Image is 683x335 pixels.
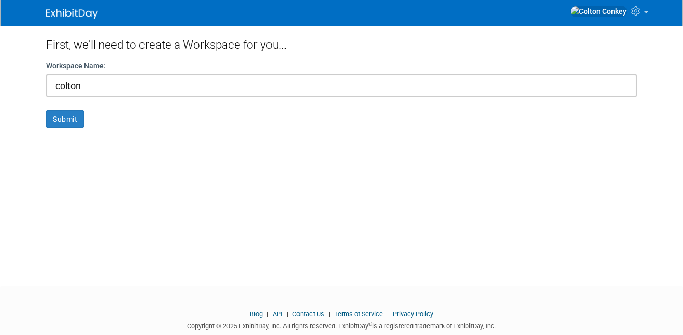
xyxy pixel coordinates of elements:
a: API [273,310,282,318]
img: ExhibitDay [46,9,98,19]
label: Workspace Name: [46,61,106,71]
span: | [385,310,391,318]
span: | [326,310,333,318]
button: Submit [46,110,84,128]
a: Blog [250,310,263,318]
a: Terms of Service [334,310,383,318]
input: Name of your organization [46,74,637,97]
span: | [264,310,271,318]
img: Colton Conkey [570,6,627,17]
sup: ® [368,321,372,327]
a: Privacy Policy [393,310,433,318]
div: First, we'll need to create a Workspace for you... [46,26,637,61]
a: Contact Us [292,310,324,318]
span: | [284,310,291,318]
